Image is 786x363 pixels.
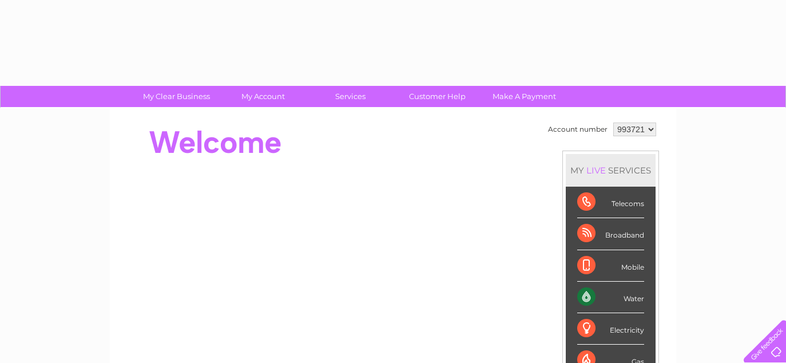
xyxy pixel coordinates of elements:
a: Make A Payment [477,86,571,107]
a: Services [303,86,398,107]
div: Electricity [577,313,644,345]
a: My Account [216,86,311,107]
div: MY SERVICES [566,154,656,187]
div: LIVE [584,165,608,176]
div: Broadband [577,218,644,250]
div: Mobile [577,250,644,282]
td: Account number [545,120,610,139]
a: Customer Help [390,86,485,107]
a: My Clear Business [129,86,224,107]
div: Telecoms [577,187,644,218]
div: Water [577,282,644,313]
